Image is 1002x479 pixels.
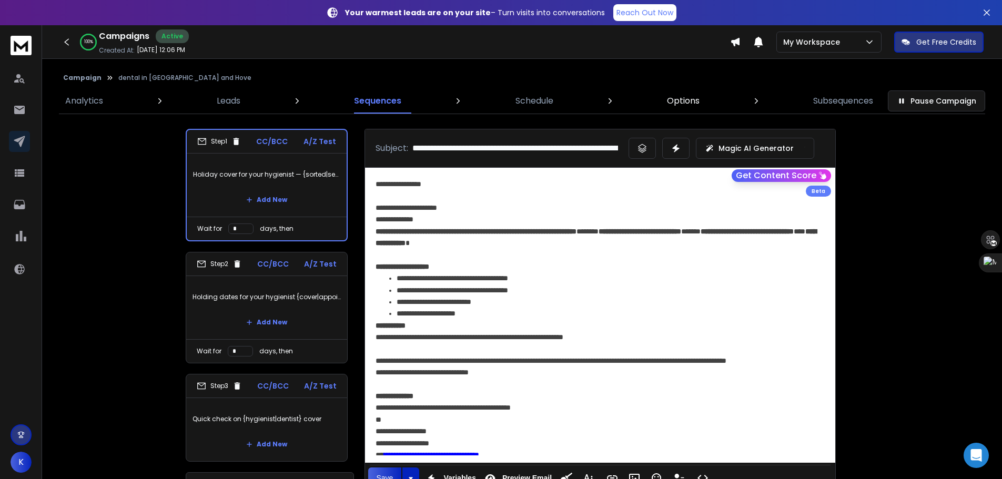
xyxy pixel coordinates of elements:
li: Step1CC/BCCA/Z TestHoliday cover for your hygienist — {sorted|secured|arranged|ready}.Add NewWait... [186,129,348,241]
p: Leads [217,95,240,107]
p: CC/BCC [256,136,288,147]
p: Wait for [197,225,222,233]
p: Quick check on {hygienist|dentist} cover [193,404,341,434]
div: Step 2 [197,259,242,269]
div: Step 3 [197,381,242,391]
p: CC/BCC [257,381,289,391]
div: Beta [806,186,831,197]
p: days, then [260,225,293,233]
p: days, then [259,347,293,355]
p: Schedule [515,95,553,107]
p: CC/BCC [257,259,289,269]
p: Magic AI Generator [718,143,794,154]
strong: Your warmest leads are on your site [345,7,491,18]
p: Holding dates for your hygienist {cover|appointments|service} [193,282,341,312]
button: Magic AI Generator [696,138,814,159]
p: Subsequences [813,95,873,107]
h1: Campaigns [99,30,149,43]
a: Options [661,88,706,114]
p: Wait for [197,347,221,355]
button: Add New [238,312,296,333]
div: Active [156,29,189,43]
button: Add New [238,434,296,455]
a: Schedule [509,88,560,114]
a: Leads [210,88,247,114]
p: Reach Out Now [616,7,673,18]
p: Options [667,95,700,107]
p: [DATE] 12:06 PM [137,46,185,54]
a: Reach Out Now [613,4,676,21]
button: Get Free Credits [894,32,984,53]
button: Get Content Score [732,169,831,182]
p: A/Z Test [304,381,337,391]
p: Get Free Credits [916,37,976,47]
li: Step3CC/BCCA/Z TestQuick check on {hygienist|dentist} coverAdd New [186,374,348,462]
p: Sequences [354,95,401,107]
a: Analytics [59,88,109,114]
button: Add New [238,189,296,210]
button: Pause Campaign [888,90,985,111]
button: Campaign [63,74,102,82]
p: A/Z Test [303,136,336,147]
img: logo [11,36,32,55]
p: – Turn visits into conversations [345,7,605,18]
li: Step2CC/BCCA/Z TestHolding dates for your hygienist {cover|appointments|service}Add NewWait forda... [186,252,348,363]
button: K [11,452,32,473]
p: A/Z Test [304,259,337,269]
p: Created At: [99,46,135,55]
a: Sequences [348,88,408,114]
div: Open Intercom Messenger [964,443,989,468]
div: Step 1 [197,137,241,146]
p: Analytics [65,95,103,107]
p: Holiday cover for your hygienist — {sorted|secured|arranged|ready}. [193,160,340,189]
p: My Workspace [783,37,844,47]
p: dental in [GEOGRAPHIC_DATA] and Hove [118,74,251,82]
a: Subsequences [807,88,879,114]
p: Subject: [376,142,408,155]
p: 100 % [84,39,93,45]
